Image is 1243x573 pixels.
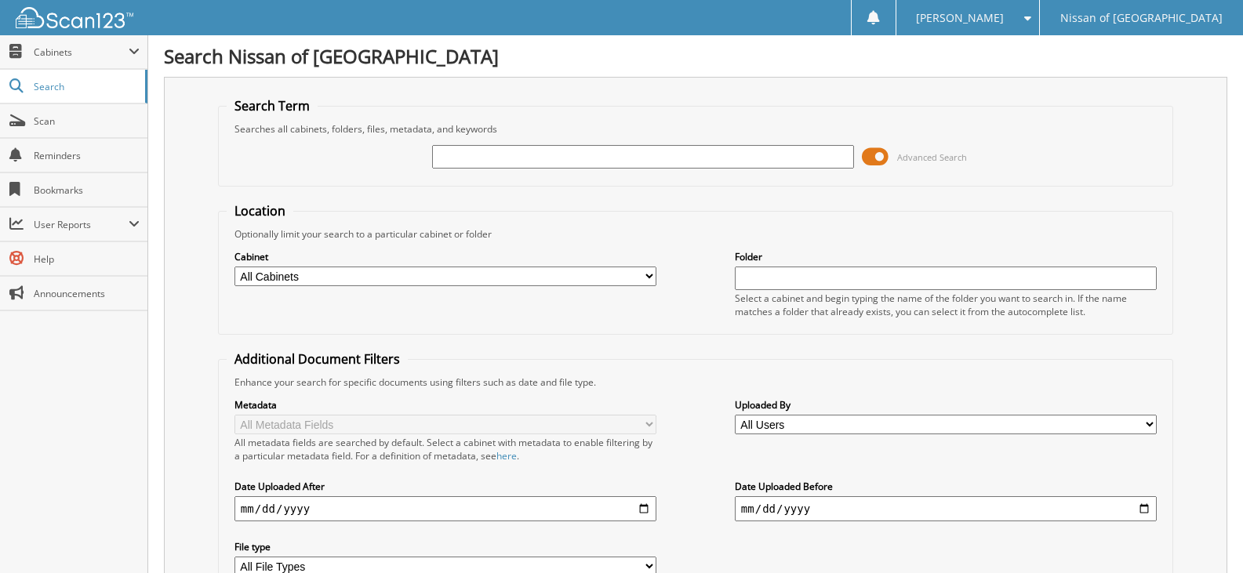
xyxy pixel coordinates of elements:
input: start [234,496,656,521]
div: Select a cabinet and begin typing the name of the folder you want to search in. If the name match... [735,292,1157,318]
legend: Search Term [227,97,318,114]
input: end [735,496,1157,521]
div: Optionally limit your search to a particular cabinet or folder [227,227,1165,241]
label: Uploaded By [735,398,1157,412]
label: Metadata [234,398,656,412]
a: here [496,449,517,462]
label: Folder [735,250,1157,263]
label: Cabinet [234,250,656,263]
span: Advanced Search [897,151,967,163]
label: Date Uploaded Before [735,480,1157,493]
div: Searches all cabinets, folders, files, metadata, and keywords [227,122,1165,136]
label: File type [234,540,656,553]
span: Scan [34,114,140,128]
span: [PERSON_NAME] [916,13,1004,23]
span: Search [34,80,137,93]
span: Bookmarks [34,183,140,197]
span: Nissan of [GEOGRAPHIC_DATA] [1060,13,1223,23]
div: All metadata fields are searched by default. Select a cabinet with metadata to enable filtering b... [234,436,656,462]
span: Cabinets [34,45,129,59]
span: User Reports [34,218,129,231]
legend: Additional Document Filters [227,350,408,368]
h1: Search Nissan of [GEOGRAPHIC_DATA] [164,43,1227,69]
legend: Location [227,202,293,219]
span: Announcements [34,287,140,300]
span: Reminders [34,149,140,162]
label: Date Uploaded After [234,480,656,493]
span: Help [34,252,140,266]
img: scan123-logo-white.svg [16,7,133,28]
iframe: Chat Widget [1165,498,1243,573]
div: Enhance your search for specific documents using filters such as date and file type. [227,375,1165,389]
